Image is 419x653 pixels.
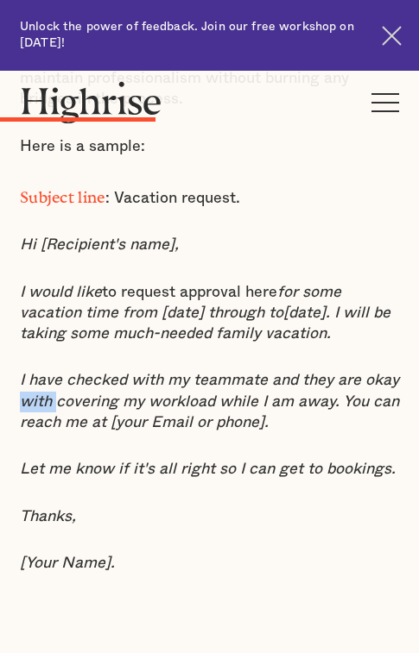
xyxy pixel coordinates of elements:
em: I would like [20,285,102,300]
p: ‍ [20,600,399,620]
p: : Vacation request. [20,183,399,209]
strong: Subject line [20,188,105,198]
em: Hi [Recipient's name], [20,237,179,253]
em: Thanks, [20,509,76,524]
img: Cross icon [382,26,402,46]
em: [Your Name]. [20,556,115,571]
p: to request approval here [20,282,399,345]
em: Let me know if it's all right so I can get to bookings. [20,461,396,477]
em: for some vacation time from [date] through to[date]. I will be taking some much-needed family vac... [20,285,390,342]
em: I have checked with my teammate and they are okay with covering my workload while I am away. You ... [20,373,399,430]
img: Highrise logo [20,81,162,123]
p: Here is a sample: [20,136,399,157]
